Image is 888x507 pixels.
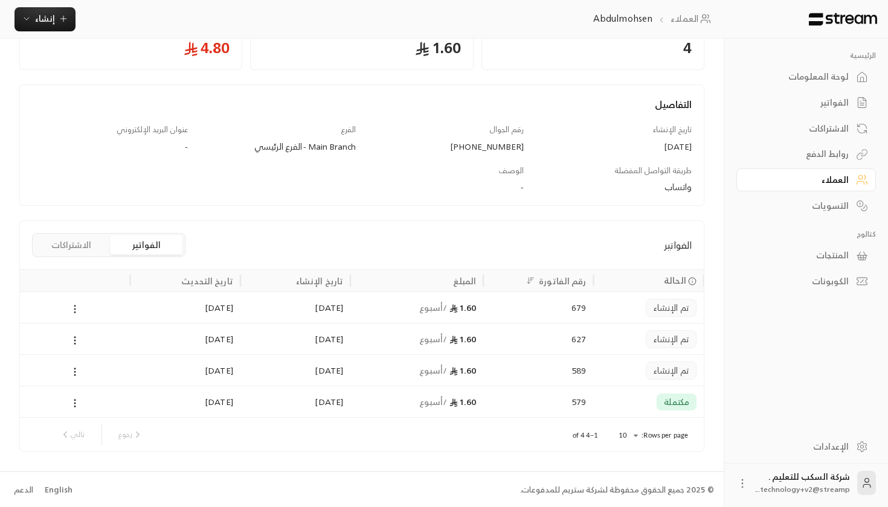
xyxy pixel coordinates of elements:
div: - [200,181,524,193]
div: Main Branch - الفرع الرئيسي [200,141,356,153]
span: / أسبوع [419,300,448,315]
div: [DATE] [137,386,233,417]
span: واتساب [664,179,692,194]
span: / أسبوع [419,363,448,378]
a: المنتجات [736,244,876,267]
span: طريقة التواصل المفضلة [614,164,692,177]
div: 1.60 [358,292,476,323]
div: [DATE] [248,386,343,417]
a: روابط الدفع [736,142,876,166]
div: 1.60 [358,324,476,354]
div: [DATE] [536,141,692,153]
div: العملاء [751,174,849,186]
span: تم الإنشاء [654,365,689,377]
p: 1–4 of 4 [573,430,598,440]
span: مكتملة [664,396,689,408]
div: 679 [491,292,586,323]
div: الكوبونات [751,275,849,287]
nav: breadcrumb [593,12,715,25]
a: العملاء [671,12,715,25]
div: - [32,141,188,153]
span: 4.80 [32,38,230,57]
a: الإعدادات [736,435,876,458]
div: التسويات [751,200,849,212]
div: لوحة المعلومات [751,71,849,83]
div: [DATE] [248,324,343,354]
div: [DATE] [248,292,343,323]
div: تاريخ التحديث [181,273,233,289]
div: 1.60 [358,386,476,417]
span: تم الإنشاء [654,302,689,314]
span: تم الإنشاء [654,333,689,345]
a: التسويات [736,194,876,217]
p: Rows per page: [642,430,688,440]
span: الحالة [664,274,686,287]
span: / أسبوع [419,331,448,346]
div: روابط الدفع [751,148,849,160]
a: الدعم [10,479,37,501]
span: الفواتير [664,238,692,252]
a: الاشتراكات [736,116,876,140]
p: الرئيسية [736,51,876,60]
div: 579 [491,386,586,417]
a: العملاء [736,168,876,192]
span: التفاصيل [655,96,692,113]
div: 627 [491,324,586,354]
span: عنوان البريد الإلكتروني [117,123,188,136]
span: 1.60 [263,38,460,57]
div: English [45,484,72,496]
div: [DATE] [137,324,233,354]
span: إنشاء [35,11,55,26]
div: [DATE] [137,355,233,386]
span: رقم الجوال [489,123,524,136]
button: الاشتراكات [35,235,108,255]
p: Abdulmohsen [593,12,653,25]
div: [PHONE_NUMBER] [368,141,524,153]
span: technology+v2@streamp... [756,483,850,496]
a: الكوبونات [736,270,876,293]
div: رقم الفاتورة [539,273,586,289]
div: 1.60 [358,355,476,386]
div: © 2025 جميع الحقوق محفوظة لشركة ستريم للمدفوعات. [520,484,714,496]
div: الفواتير [751,97,849,109]
div: الاشتراكات [751,123,849,135]
div: شركة السكب للتعليم . [756,471,850,495]
img: Logo [808,13,878,26]
div: 589 [491,355,586,386]
div: 10 [613,428,642,443]
div: المبلغ [453,273,476,289]
span: الوصف [498,164,524,177]
button: إنشاء [14,7,76,31]
div: [DATE] [248,355,343,386]
span: / أسبوع [419,394,448,409]
div: تاريخ الإنشاء [296,273,343,289]
span: الفرع [341,123,356,136]
div: [DATE] [137,292,233,323]
span: 4 [494,38,692,57]
p: كتالوج [736,229,876,239]
button: الفواتير [110,235,182,255]
button: Sort [523,273,538,288]
div: الإعدادات [751,441,849,453]
a: لوحة المعلومات [736,65,876,89]
a: الفواتير [736,91,876,115]
div: المنتجات [751,249,849,261]
span: تاريخ الإنشاء [653,123,692,136]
